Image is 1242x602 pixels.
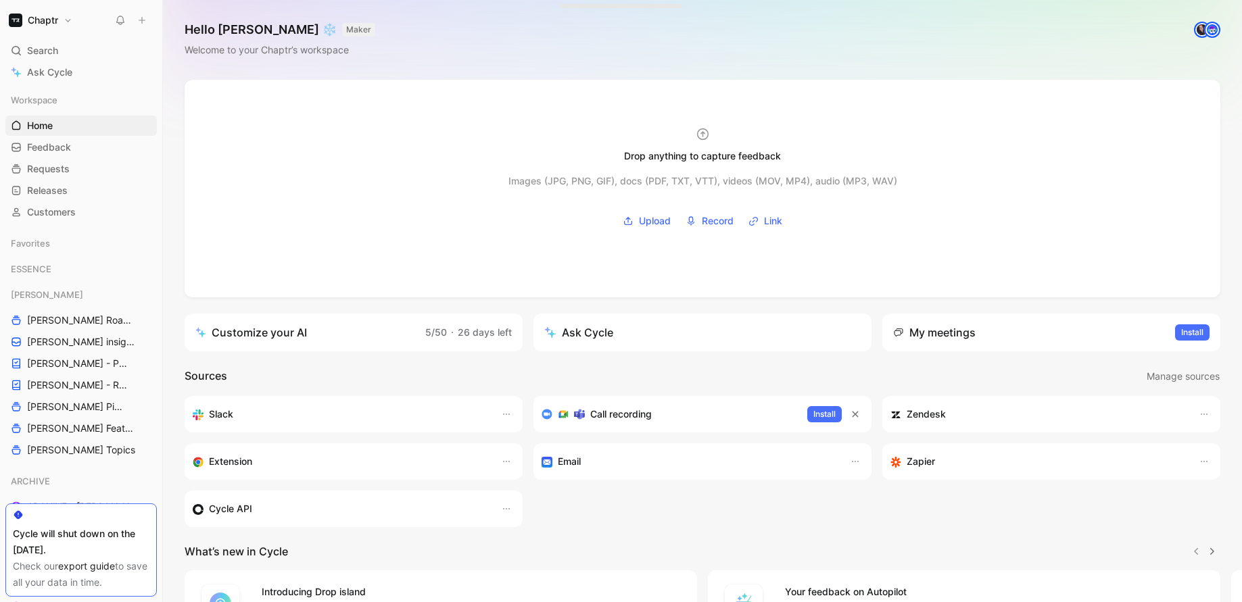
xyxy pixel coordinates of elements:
h3: Extension [209,453,252,470]
a: [PERSON_NAME] - PLANNINGS [5,353,157,374]
h4: Your feedback on Autopilot [785,584,1204,600]
img: Chaptr [9,14,22,27]
div: Search [5,41,157,61]
h1: Hello [PERSON_NAME] ❄️ [185,22,375,38]
div: Capture feedback from anywhere on the web [193,453,487,470]
span: Manage sources [1147,368,1220,384]
span: 5/50 [425,326,447,338]
div: Sync customers & send feedback from custom sources. Get inspired by our favorite use case [193,501,487,517]
h1: Chaptr [28,14,58,26]
span: Link [764,213,782,229]
button: MAKER [342,23,375,36]
button: Upload [618,211,675,231]
h3: Cycle API [209,501,252,517]
a: [PERSON_NAME] Topics [5,440,157,460]
a: Customers [5,202,157,222]
span: [PERSON_NAME] [11,288,83,301]
div: ESSENCE [5,259,157,283]
div: Images (JPG, PNG, GIF), docs (PDF, TXT, VTT), videos (MOV, MP4), audio (MP3, WAV) [508,173,897,189]
span: Upload [639,213,671,229]
img: avatar [1205,23,1219,36]
a: [PERSON_NAME] Features [5,418,157,438]
a: Requests [5,159,157,179]
h2: Sources [185,368,227,385]
h3: Zapier [907,453,935,470]
span: [PERSON_NAME] Features [27,422,139,435]
div: Customize your AI [195,324,307,341]
span: Workspace [11,93,57,107]
span: [PERSON_NAME] - REFINEMENTS [27,378,131,392]
div: Drop anything to capture feedback [624,148,781,164]
button: Install [1175,324,1210,341]
button: Ask Cycle [533,313,871,351]
h3: Zendesk [907,406,946,422]
a: [PERSON_NAME] Pipeline [5,397,157,417]
div: [PERSON_NAME][PERSON_NAME] Roadmap - open items[PERSON_NAME] insights[PERSON_NAME] - PLANNINGS[PE... [5,284,157,460]
div: Sync your customers, send feedback and get updates in Slack [193,406,487,422]
div: Ask Cycle [544,324,613,341]
a: [PERSON_NAME] - REFINEMENTS [5,375,157,395]
span: [PERSON_NAME] Roadmap - open items [27,313,134,327]
button: Record [681,211,738,231]
div: Sync customers and create docs [890,406,1185,422]
button: ChaptrChaptr [5,11,76,30]
span: [PERSON_NAME] - PLANNINGS [27,357,130,370]
span: Favorites [11,236,50,250]
div: Check our to save all your data in time. [13,558,149,591]
button: Manage sources [1146,368,1220,385]
a: Releases [5,180,157,201]
div: ESSENCE [5,259,157,279]
span: Ask Cycle [27,64,72,80]
h3: Email [558,453,581,470]
div: Record & transcribe meetings from Zoom, Meet & Teams. [542,406,796,422]
span: ARCHIVE - [PERSON_NAME] Pipeline [27,500,142,513]
button: Install [807,406,842,422]
span: Requests [27,162,70,176]
div: My meetings [893,324,976,341]
a: [PERSON_NAME] insights [5,332,157,352]
span: Customers [27,205,76,219]
div: Welcome to your Chaptr’s workspace [185,42,375,58]
div: Workspace [5,90,157,110]
a: export guide [58,560,115,572]
span: Feedback [27,141,71,154]
h2: What’s new in Cycle [185,543,288,559]
a: Feedback [5,137,157,157]
a: Customize your AI5/50·26 days left [185,313,523,351]
a: [PERSON_NAME] Roadmap - open items [5,310,157,330]
img: avatar [1195,23,1209,36]
div: [PERSON_NAME] [5,284,157,305]
span: Search [27,43,58,59]
span: ESSENCE [11,262,51,276]
span: · [451,326,454,338]
a: Ask Cycle [5,62,157,82]
a: Home [5,116,157,136]
span: ARCHIVE [11,474,50,488]
span: Install [1181,326,1203,339]
div: Cycle will shut down on the [DATE]. [13,526,149,558]
span: 26 days left [458,326,512,338]
span: [PERSON_NAME] insights [27,335,138,349]
span: Record [702,213,734,229]
a: ARCHIVE - [PERSON_NAME] Pipeline [5,497,157,517]
span: [PERSON_NAME] Topics [27,443,135,457]
span: [PERSON_NAME] Pipeline [27,400,126,413]
span: Home [27,119,53,132]
h4: Introducing Drop island [262,584,681,600]
div: ARCHIVE [5,471,157,491]
div: ARCHIVEARCHIVE - [PERSON_NAME] PipelineARCHIVE - Noa Pipeline [5,471,157,538]
div: Favorites [5,233,157,253]
span: Releases [27,184,68,197]
h3: Slack [209,406,233,422]
div: Forward emails to your feedback inbox [542,453,836,470]
span: Install [813,407,836,421]
button: Link [744,211,787,231]
h3: Call recording [590,406,652,422]
div: Capture feedback from thousands of sources with Zapier (survey results, recordings, sheets, etc). [890,453,1185,470]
